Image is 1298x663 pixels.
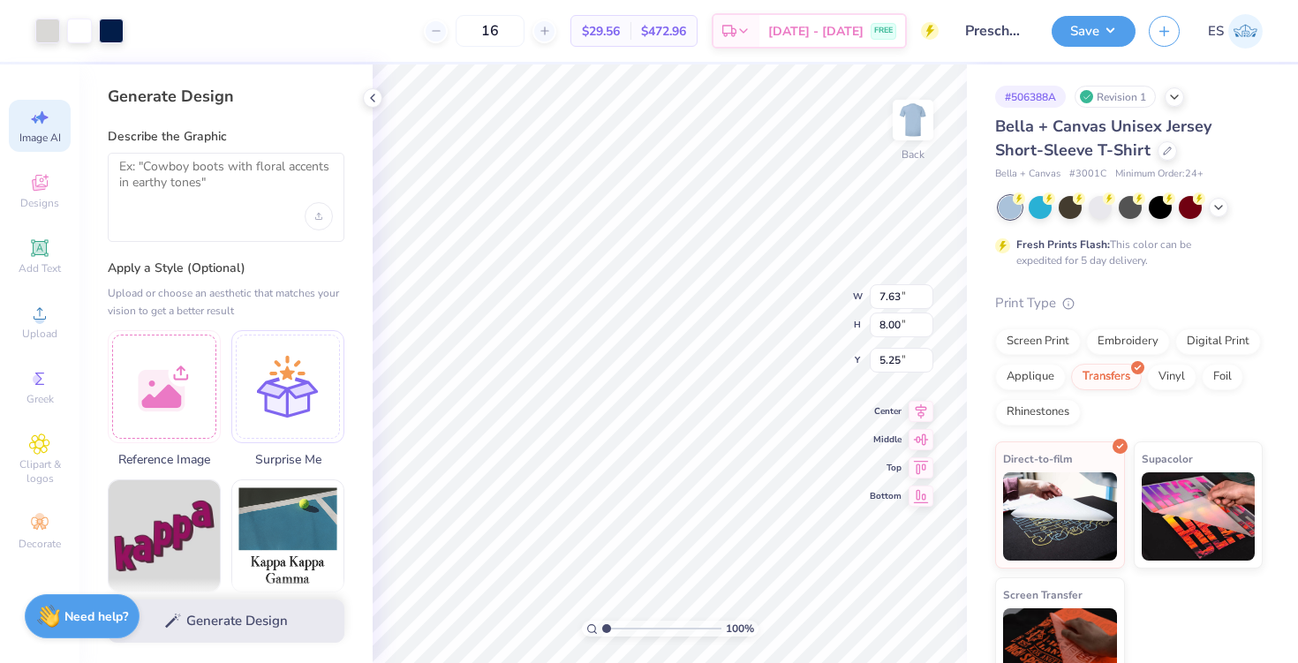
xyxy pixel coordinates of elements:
[108,260,344,277] label: Apply a Style (Optional)
[26,392,54,406] span: Greek
[870,405,902,418] span: Center
[1086,328,1170,355] div: Embroidery
[1016,237,1110,252] strong: Fresh Prints Flash:
[902,147,924,162] div: Back
[19,261,61,275] span: Add Text
[108,450,221,469] span: Reference Image
[108,128,344,146] label: Describe the Graphic
[20,196,59,210] span: Designs
[1003,449,1073,468] span: Direct-to-film
[870,433,902,446] span: Middle
[768,22,864,41] span: [DATE] - [DATE]
[1228,14,1263,49] img: Erica Springer
[109,480,220,591] img: Text-Based
[1208,14,1263,49] a: ES
[1142,472,1256,561] img: Supacolor
[1016,237,1234,268] div: This color can be expedited for 5 day delivery.
[19,131,61,145] span: Image AI
[1075,86,1156,108] div: Revision 1
[995,399,1081,426] div: Rhinestones
[1115,167,1204,182] span: Minimum Order: 24 +
[9,457,71,486] span: Clipart & logos
[995,86,1066,108] div: # 506388A
[995,328,1081,355] div: Screen Print
[995,364,1066,390] div: Applique
[726,621,754,637] span: 100 %
[1142,449,1193,468] span: Supacolor
[22,327,57,341] span: Upload
[108,284,344,320] div: Upload or choose an aesthetic that matches your vision to get a better result
[1003,585,1083,604] span: Screen Transfer
[1069,167,1106,182] span: # 3001C
[108,86,344,107] div: Generate Design
[1052,16,1136,47] button: Save
[1003,472,1117,561] img: Direct-to-film
[1202,364,1243,390] div: Foil
[64,608,128,625] strong: Need help?
[874,25,893,37] span: FREE
[641,22,686,41] span: $472.96
[231,450,344,469] span: Surprise Me
[995,116,1211,161] span: Bella + Canvas Unisex Jersey Short-Sleeve T-Shirt
[995,293,1263,313] div: Print Type
[19,537,61,551] span: Decorate
[870,462,902,474] span: Top
[895,102,931,138] img: Back
[1175,328,1261,355] div: Digital Print
[1208,21,1224,41] span: ES
[1071,364,1142,390] div: Transfers
[582,22,620,41] span: $29.56
[305,202,333,230] div: Upload image
[952,13,1038,49] input: Untitled Design
[995,167,1060,182] span: Bella + Canvas
[1147,364,1196,390] div: Vinyl
[232,480,343,591] img: Photorealistic
[870,490,902,502] span: Bottom
[456,15,524,47] input: – –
